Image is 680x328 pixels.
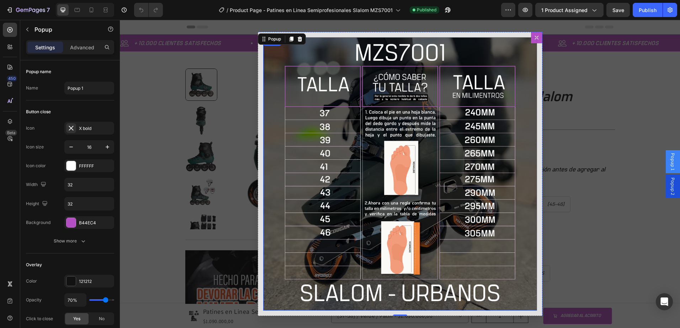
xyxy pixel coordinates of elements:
span: Product Page - Patines en Linea Semiprofesionales Slalom MZS7001 [230,6,393,14]
div: FFFFFF [79,163,112,169]
p: Settings [35,44,55,51]
div: Icon size [26,144,44,150]
input: Auto [65,294,86,306]
span: / [227,6,228,14]
div: X bold [79,125,112,132]
button: 7 [3,3,53,17]
input: Auto [65,197,114,210]
div: Dialog content [138,12,423,296]
div: Popup [147,16,163,22]
p: Advanced [70,44,94,51]
button: Publish [633,3,663,17]
button: Show more [26,235,114,247]
div: Width [26,180,48,190]
button: Save [606,3,630,17]
div: Open Intercom Messenger [656,293,673,310]
div: Dialog body [138,12,423,296]
span: No [99,316,105,322]
p: Popup [34,25,95,34]
div: Undo/Redo [134,3,163,17]
div: Beta [5,130,17,136]
input: E.g. New popup [64,82,114,94]
div: Background [26,219,51,226]
input: Auto [65,178,114,191]
button: 1 product assigned [535,3,604,17]
span: Popup 1 [549,133,557,151]
div: Click to close [26,316,53,322]
iframe: Design area [120,20,680,328]
span: Save [612,7,624,13]
div: 450 [7,76,17,81]
img: gempages_577184158929912358-e4b8db12-cdaa-4c75-8546-e8c59e2f072f.png [143,17,417,291]
div: Height [26,199,49,209]
span: 1 product assigned [541,6,588,14]
div: 121212 [79,278,112,285]
div: Publish [639,6,657,14]
span: Published [417,7,436,13]
span: Popup 2 [549,158,557,175]
div: Icon color [26,163,46,169]
div: Overlay [26,262,42,268]
div: Popup name [26,69,51,75]
div: Opacity [26,297,42,303]
span: Yes [73,316,80,322]
div: Show more [54,237,87,245]
div: Name [26,85,38,91]
div: B44EC4 [79,220,112,226]
div: Button close [26,109,51,115]
div: Icon [26,125,34,131]
div: Color [26,278,37,284]
p: 7 [47,6,50,14]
